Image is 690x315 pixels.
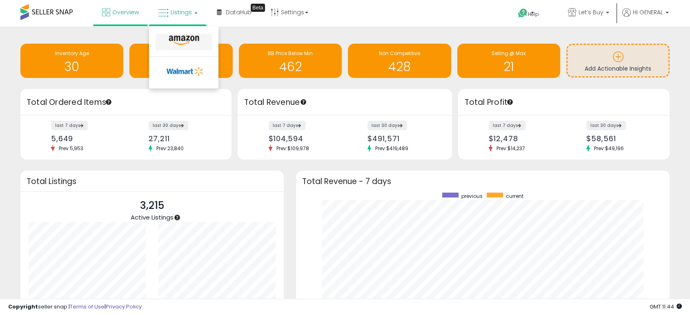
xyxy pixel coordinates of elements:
strong: Copyright [8,303,38,311]
a: Non Competitive 428 [348,44,451,78]
h3: Total Profit [464,97,663,108]
span: BB Price Below Min [268,50,313,57]
div: $491,571 [367,134,438,143]
span: Prev: $14,237 [492,145,529,152]
span: DataHub [226,8,252,16]
label: last 30 days [367,121,407,130]
span: Selling @ Max [492,50,526,57]
span: Prev: 5,953 [55,145,87,152]
span: Hi GENERAL [633,8,663,16]
i: Get Help [518,8,528,18]
p: 3,215 [131,198,174,213]
h3: Total Listings [27,178,278,184]
span: Listings [171,8,192,16]
div: seller snap | | [8,303,142,311]
h1: 21 [461,60,556,73]
label: last 30 days [586,121,626,130]
a: BB Price Below Min 462 [239,44,342,78]
div: Tooltip anchor [174,214,181,221]
h3: Total Revenue - 7 days [302,178,663,184]
span: Add Actionable Insights [585,64,651,73]
a: Add Actionable Insights [568,45,668,76]
span: Non Competitive [379,50,420,57]
a: Selling @ Max 21 [457,44,560,78]
a: Terms of Use [70,303,105,311]
h3: Total Revenue [244,97,446,108]
div: Tooltip anchor [506,98,514,106]
span: Active Listings [131,213,174,222]
span: Prev: 23,840 [152,145,188,152]
label: last 30 days [149,121,188,130]
div: Tooltip anchor [105,98,112,106]
div: $12,478 [489,134,558,143]
span: current [506,193,523,200]
div: Tooltip anchor [300,98,307,106]
h1: 30 [24,60,119,73]
a: Privacy Policy [106,303,142,311]
span: previous [461,193,483,200]
div: 5,649 [51,134,120,143]
div: Tooltip anchor [251,4,265,12]
span: Overview [112,8,139,16]
h1: 2401 [134,60,228,73]
label: last 7 days [269,121,305,130]
label: last 7 days [51,121,88,130]
span: Prev: $109,978 [272,145,313,152]
label: last 7 days [489,121,525,130]
span: Let’s Buy [579,8,603,16]
a: Needs to Reprice 2401 [129,44,232,78]
h1: 462 [243,60,338,73]
a: Inventory Age 30 [20,44,123,78]
div: 27,211 [149,134,218,143]
a: Help [512,2,555,27]
span: Inventory Age [55,50,89,57]
div: $58,561 [586,134,655,143]
span: Prev: $419,489 [371,145,412,152]
span: Prev: $49,196 [590,145,628,152]
span: 2025-09-15 11:44 GMT [650,303,682,311]
h1: 428 [352,60,447,73]
div: $104,594 [269,134,339,143]
h3: Total Ordered Items [27,97,225,108]
span: Help [528,11,539,18]
a: Hi GENERAL [622,8,669,27]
